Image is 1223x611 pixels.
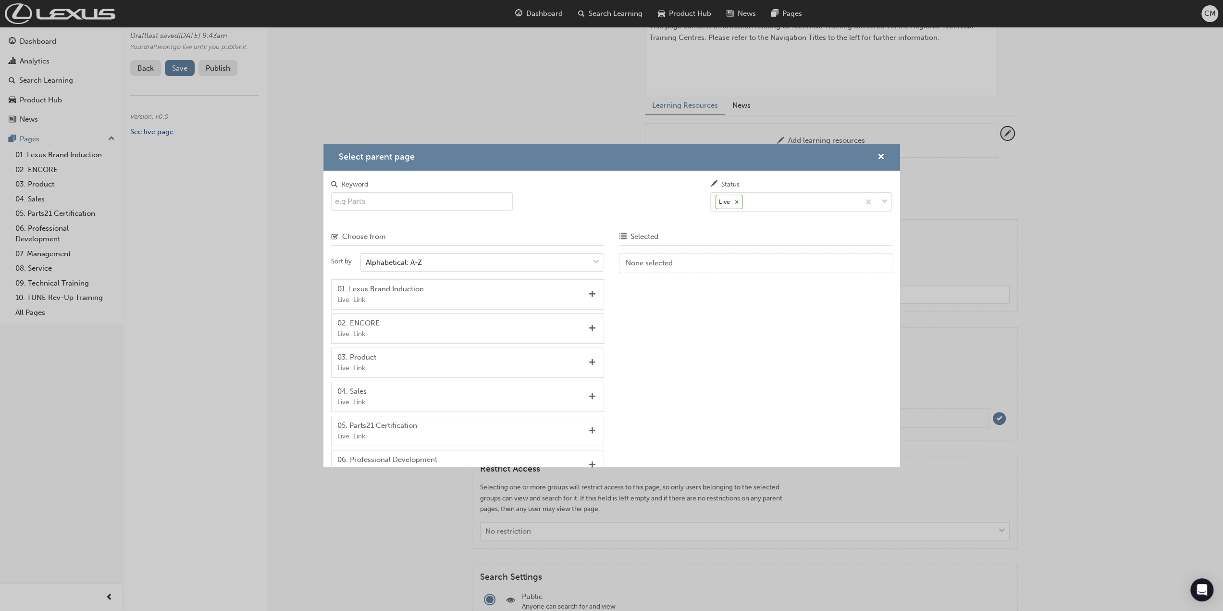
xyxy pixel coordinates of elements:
[331,192,513,211] input: Keyword
[366,257,422,268] div: Alphabetical: A-Z
[337,318,585,329] div: 02. ENCORE
[331,180,338,189] span: search-icon
[342,231,386,242] div: Choose from
[353,296,365,304] a: Link
[337,363,349,374] div: Live
[589,459,596,471] button: Add
[589,427,596,436] span: Add
[877,153,885,162] span: cross-icon
[589,461,596,470] span: Add
[337,431,349,442] div: Live
[589,288,596,300] button: Add
[337,454,585,465] div: 06. Professional Development
[589,357,596,369] button: Add
[593,256,600,269] span: down-icon
[331,257,352,266] div: Sort by
[630,231,658,242] div: Selected
[626,258,884,269] div: None selected
[1190,578,1213,601] div: Open Intercom Messenger
[589,324,596,333] span: Add
[619,233,627,241] span: format_ul-icon
[589,359,596,367] span: Add
[337,295,349,306] div: Live
[744,198,745,206] input: StatusLive
[337,329,349,340] div: Live
[323,144,900,468] div: Select parent page
[721,180,740,189] div: Status
[342,180,368,189] div: Keyword
[589,391,596,403] button: Add
[331,233,338,241] span: checkbox-icon
[337,465,349,476] div: Live
[337,397,349,408] div: Live
[589,290,596,299] span: Add
[353,398,365,406] a: Link
[881,196,888,208] span: down-icon
[353,466,365,474] a: Link
[589,393,596,401] span: Add
[337,386,585,397] div: 04. Sales
[353,330,365,338] a: Link
[353,432,365,440] a: Link
[339,151,415,162] span: Select parent page
[353,364,365,372] a: Link
[337,420,585,431] div: 05. Parts21 Certification
[710,180,717,189] span: pen-icon
[877,151,885,163] button: cross-icon
[589,425,596,437] button: Add
[337,352,585,363] div: 03. Product
[589,323,596,335] button: Add
[337,284,585,295] div: 01. Lexus Brand Induction
[716,195,731,209] div: Live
